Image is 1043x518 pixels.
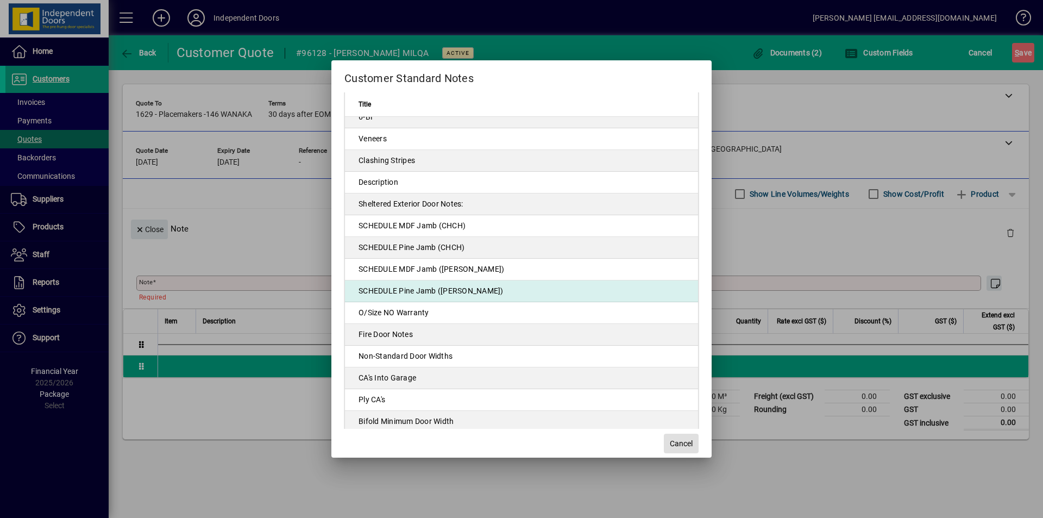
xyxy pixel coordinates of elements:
h2: Customer Standard Notes [331,60,712,92]
span: Cancel [670,438,693,450]
td: Ply CA's [345,389,698,411]
td: Clashing Stripes [345,150,698,172]
td: Description [345,172,698,194]
td: SCHEDULE Pine Jamb ([PERSON_NAME]) [345,280,698,302]
span: Title [359,98,371,110]
td: Bifold Minimum Door Width [345,411,698,433]
td: Sheltered Exterior Door Notes: [345,194,698,215]
td: SCHEDULE MDF Jamb ([PERSON_NAME]) [345,259,698,280]
td: 6-BF [345,107,698,128]
td: Non-Standard Door Widths [345,346,698,367]
td: CA's Into Garage [345,367,698,389]
td: Fire Door Notes [345,324,698,346]
td: Veneers [345,128,698,150]
td: O/Size NO Warranty [345,302,698,324]
td: SCHEDULE MDF Jamb (CHCH) [345,215,698,237]
td: SCHEDULE Pine Jamb (CHCH) [345,237,698,259]
button: Cancel [664,434,699,453]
